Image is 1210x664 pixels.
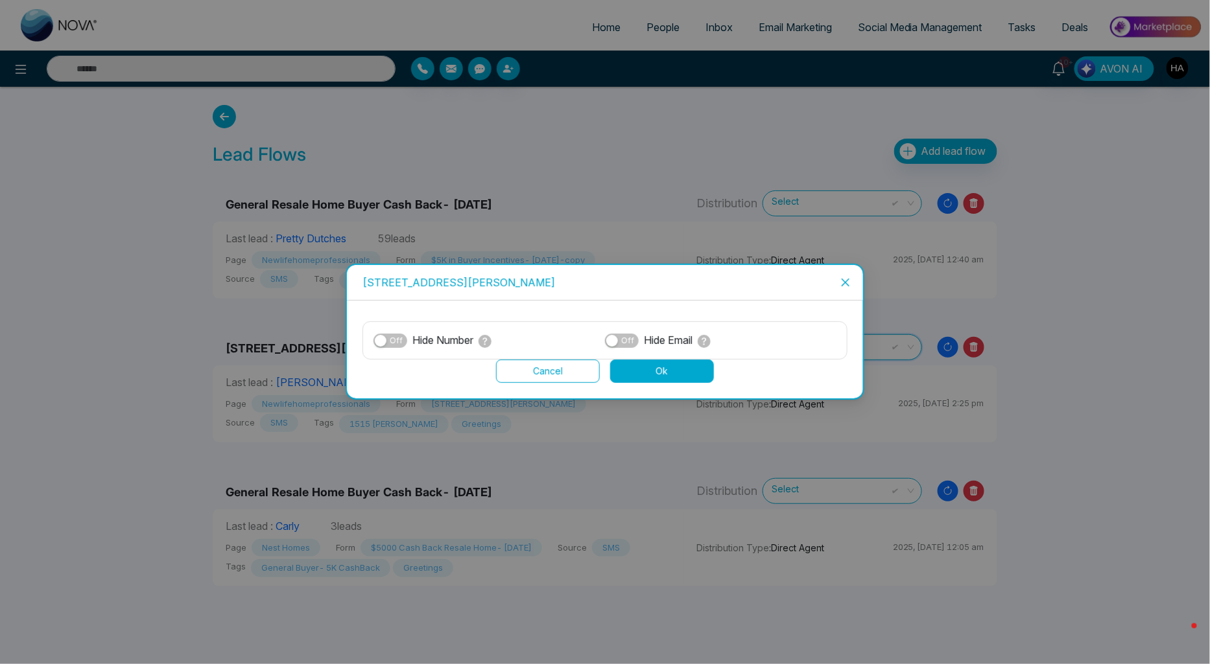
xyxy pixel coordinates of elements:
span: Off [621,334,634,349]
button: Ok [610,360,714,384]
button: Close [828,265,863,300]
span: Off [390,334,403,349]
div: [STREET_ADDRESS][PERSON_NAME] [362,275,848,290]
span: close [840,277,851,288]
label: Hide Email [644,332,711,349]
button: Cancel [496,360,600,384]
iframe: Intercom live chat [1166,620,1197,651]
label: Hide Number [412,332,492,349]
